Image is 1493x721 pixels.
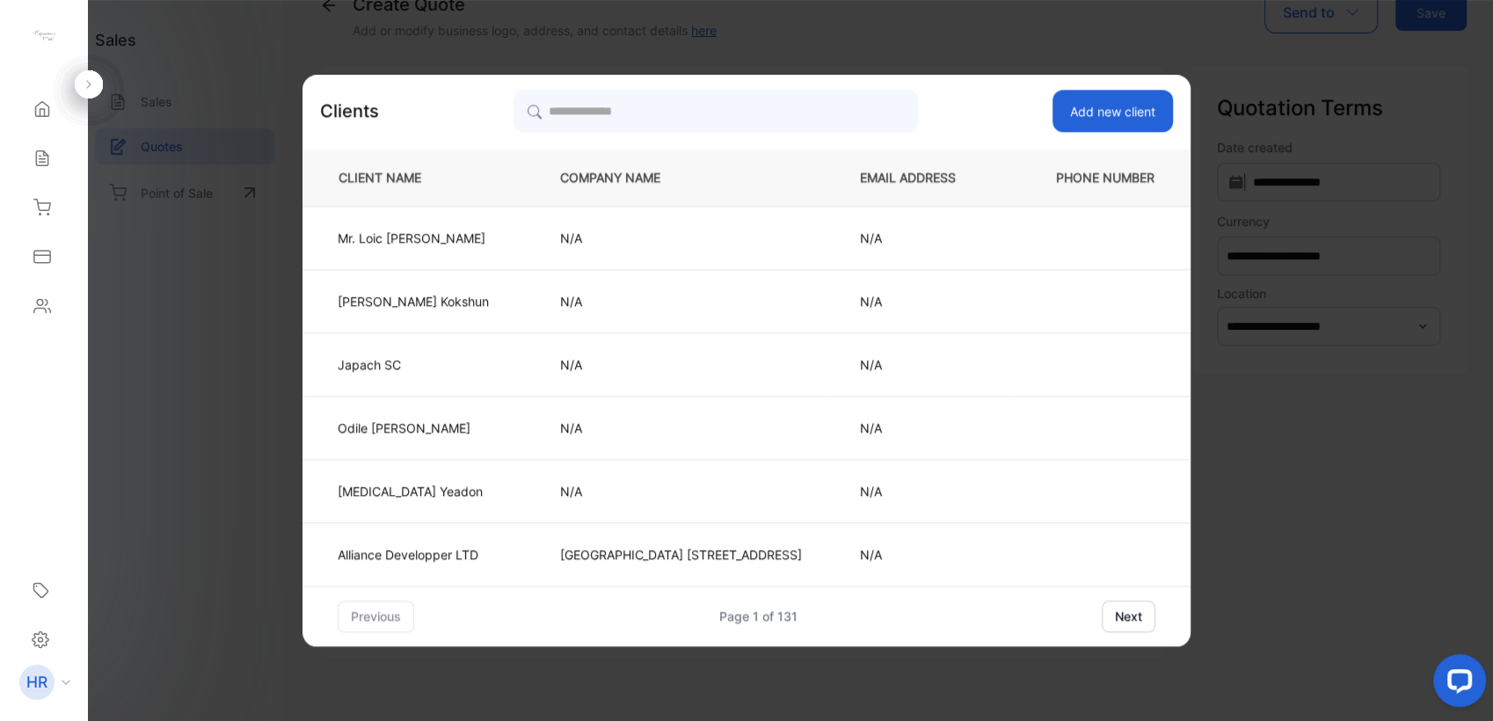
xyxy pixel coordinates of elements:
p: N/A [560,355,802,374]
p: Odile [PERSON_NAME] [338,419,489,437]
p: COMPANY NAME [560,169,802,187]
img: logo [31,23,57,49]
p: Alliance Developper LTD [338,545,489,564]
iframe: LiveChat chat widget [1419,647,1493,721]
p: Japach SC [338,355,489,374]
p: N/A [860,355,984,374]
p: N/A [560,292,802,310]
p: N/A [860,292,984,310]
p: N/A [560,419,802,437]
button: previous [338,601,414,632]
p: HR [26,671,47,694]
p: [MEDICAL_DATA] Yeadon [338,482,489,500]
button: Add new client [1052,90,1173,132]
p: EMAIL ADDRESS [860,169,984,187]
p: N/A [860,229,984,247]
p: N/A [860,545,984,564]
p: CLIENT NAME [331,169,502,187]
p: N/A [860,482,984,500]
div: Page 1 of 131 [719,607,797,625]
p: [PERSON_NAME] Kokshun [338,292,489,310]
p: Mr. Loic [PERSON_NAME] [338,229,489,247]
p: N/A [560,482,802,500]
p: PHONE NUMBER [1042,169,1162,187]
p: N/A [560,229,802,247]
p: [GEOGRAPHIC_DATA] [STREET_ADDRESS] [560,545,802,564]
button: next [1102,601,1155,632]
p: N/A [860,419,984,437]
p: Clients [320,98,379,124]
